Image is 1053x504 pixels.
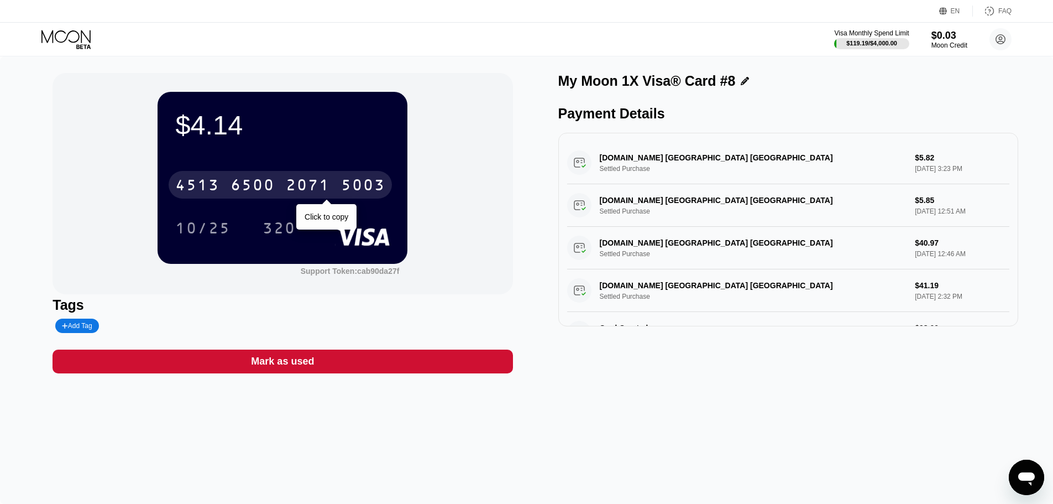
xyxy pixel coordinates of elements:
div: FAQ [973,6,1012,17]
div: $0.03Moon Credit [931,30,967,49]
div: Add Tag [55,319,98,333]
div: Click to copy [305,212,348,221]
div: Support Token:cab90da27f [301,267,400,276]
div: FAQ [998,7,1012,15]
div: $119.19 / $4,000.00 [846,40,897,46]
div: Mark as used [251,355,314,368]
div: Mark as used [53,350,512,373]
div: $4.14 [175,110,390,141]
div: Support Token: cab90da27f [301,267,400,276]
div: $0.03 [931,30,967,41]
div: 320 [263,221,296,238]
div: Visa Monthly Spend Limit$119.19/$4,000.00 [834,29,909,49]
div: 2071 [286,178,330,195]
div: 5003 [341,178,385,195]
div: 10/25 [175,221,230,238]
div: 10/25 [167,214,239,242]
div: Moon Credit [931,41,967,49]
div: 4513650020715003 [169,171,392,199]
iframe: Bouton de lancement de la fenêtre de messagerie [1009,460,1044,495]
div: Payment Details [558,106,1018,122]
div: EN [951,7,960,15]
div: 320 [254,214,304,242]
div: Visa Monthly Spend Limit [834,29,909,37]
div: 6500 [230,178,275,195]
div: Add Tag [62,322,92,330]
div: Tags [53,297,512,313]
div: EN [939,6,973,17]
div: 4513 [175,178,219,195]
div: My Moon 1X Visa® Card #8 [558,73,736,89]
